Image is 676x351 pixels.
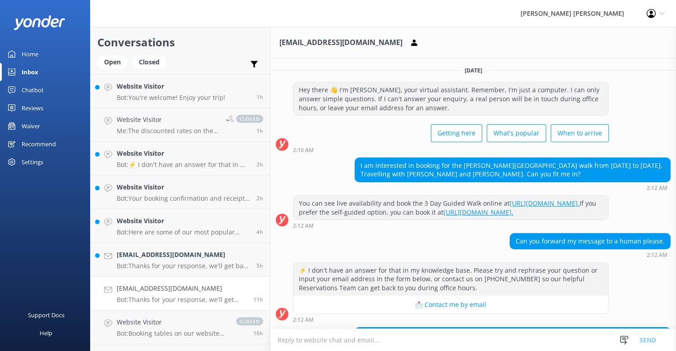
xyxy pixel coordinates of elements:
[117,194,250,202] p: Bot: Your booking confirmation and receipt may take up to 30 minutes to reach your email inbox. C...
[443,208,513,216] a: [URL][DOMAIN_NAME].
[97,57,132,67] a: Open
[293,147,609,153] div: Sep 29 2025 02:10am (UTC +13:00) Pacific/Auckland
[91,108,270,142] a: Website VisitorMe:The discounted rates on the Grab one site are generally for walking trips only,...
[117,228,250,236] p: Bot: Here are some of our most popular trips: - Our most popular multiday trip is the 3-Day Kayak...
[117,262,250,270] p: Bot: Thanks for your response, we'll get back to you as soon as we can during opening hours.
[117,161,250,169] p: Bot: ⚡ I don't have an answer for that in my knowledge base. Please try and rephrase your questio...
[647,252,667,258] strong: 2:12 AM
[256,262,263,270] span: Sep 29 2025 07:31am (UTC +13:00) Pacific/Auckland
[28,306,64,324] div: Support Docs
[236,115,263,123] span: closed
[117,115,219,125] h4: Website Visitor
[256,228,263,236] span: Sep 29 2025 09:27am (UTC +13:00) Pacific/Auckland
[117,296,247,304] p: Bot: Thanks for your response, we'll get back to you as soon as we can during opening hours.
[355,158,670,182] div: I am interested in booking for the [PERSON_NAME][GEOGRAPHIC_DATA] walk from [DATE] to [DATE]. Tra...
[510,252,671,258] div: Sep 29 2025 02:12am (UTC +13:00) Pacific/Auckland
[117,94,225,102] p: Bot: You're welcome! Enjoy your trip!
[22,99,43,117] div: Reviews
[132,57,171,67] a: Closed
[14,15,65,30] img: yonder-white-logo.png
[117,182,250,192] h4: Website Visitor
[91,175,270,209] a: Website VisitorBot:Your booking confirmation and receipt may take up to 30 minutes to reach your ...
[293,82,608,115] div: Hey there 👋 I'm [PERSON_NAME], your virtual assistant. Remember, I'm just a computer. I can only ...
[117,283,247,293] h4: [EMAIL_ADDRESS][DOMAIN_NAME]
[22,117,40,135] div: Waiver
[253,296,263,303] span: Sep 29 2025 02:14am (UTC +13:00) Pacific/Auckland
[91,243,270,277] a: [EMAIL_ADDRESS][DOMAIN_NAME]Bot:Thanks for your response, we'll get back to you as soon as we can...
[117,148,250,158] h4: Website Visitor
[22,63,38,81] div: Inbox
[293,263,608,296] div: ⚡ I don't have an answer for that in my knowledge base. Please try and rephrase your question or ...
[293,317,314,323] strong: 2:12 AM
[256,127,263,135] span: Sep 29 2025 12:16pm (UTC +13:00) Pacific/Auckland
[117,216,250,226] h4: Website Visitor
[22,81,44,99] div: Chatbot
[279,37,402,49] h3: [EMAIL_ADDRESS][DOMAIN_NAME]
[117,250,250,260] h4: [EMAIL_ADDRESS][DOMAIN_NAME]
[97,34,263,51] h2: Conversations
[293,148,314,153] strong: 2:10 AM
[293,316,609,323] div: Sep 29 2025 02:12am (UTC +13:00) Pacific/Auckland
[22,45,38,63] div: Home
[40,324,52,342] div: Help
[117,329,227,337] p: Bot: Booking tables on our website are updated regularly. If there is no availability for [DATE] ...
[256,161,263,168] span: Sep 29 2025 10:51am (UTC +13:00) Pacific/Auckland
[253,329,263,337] span: Sep 28 2025 08:38pm (UTC +13:00) Pacific/Auckland
[647,185,667,191] strong: 2:12 AM
[551,124,609,142] button: When to arrive
[293,223,314,229] strong: 2:12 AM
[91,74,270,108] a: Website VisitorBot:You're welcome! Enjoy your trip!1h
[256,194,263,202] span: Sep 29 2025 10:43am (UTC +13:00) Pacific/Auckland
[22,153,43,171] div: Settings
[459,67,488,74] span: [DATE]
[91,277,270,310] a: [EMAIL_ADDRESS][DOMAIN_NAME]Bot:Thanks for your response, we'll get back to you as soon as we can...
[256,93,263,101] span: Sep 29 2025 12:25pm (UTC +13:00) Pacific/Auckland
[22,135,56,153] div: Recommend
[117,127,219,135] p: Me: The discounted rates on the Grab one site are generally for walking trips only, however we ca...
[431,124,482,142] button: Getting here
[117,81,225,91] h4: Website Visitor
[91,209,270,243] a: Website VisitorBot:Here are some of our most popular trips: - Our most popular multiday trip is t...
[355,184,671,191] div: Sep 29 2025 02:12am (UTC +13:00) Pacific/Auckland
[91,310,270,344] a: Website VisitorBot:Booking tables on our website are updated regularly. If there is no availabili...
[117,317,227,327] h4: Website Visitor
[510,199,580,207] a: [URL][DOMAIN_NAME].
[293,296,608,314] button: 📩 Contact me by email
[236,317,263,325] span: closed
[293,196,608,220] div: You can see live availability and book the 3 Day Guided Walk online at If you prefer the self-gui...
[293,222,609,229] div: Sep 29 2025 02:12am (UTC +13:00) Pacific/Auckland
[510,234,670,249] div: Can you forward my message to a human please.
[132,55,166,69] div: Closed
[487,124,546,142] button: What's popular
[91,142,270,175] a: Website VisitorBot:⚡ I don't have an answer for that in my knowledge base. Please try and rephras...
[97,55,128,69] div: Open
